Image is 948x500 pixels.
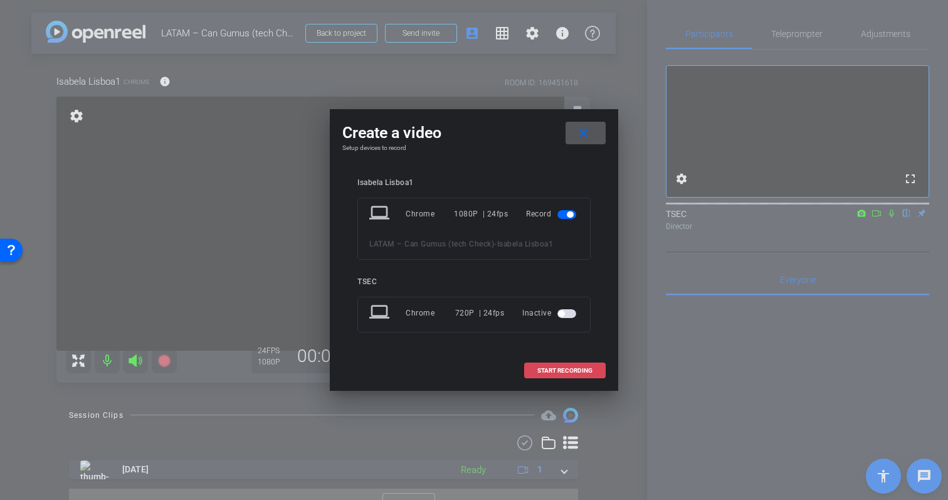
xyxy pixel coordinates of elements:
div: Chrome [406,203,454,225]
div: Isabela Lisboa1 [357,178,591,188]
button: START RECORDING [524,363,606,378]
div: Create a video [342,122,606,144]
div: Record [526,203,579,225]
span: START RECORDING [537,368,592,374]
h4: Setup devices to record [342,144,606,152]
span: Isabela Lisboa1 [497,240,554,248]
div: TSEC [357,277,591,287]
mat-icon: laptop [369,203,392,225]
mat-icon: laptop [369,302,392,324]
div: Chrome [406,302,455,324]
div: 1080P | 24fps [454,203,508,225]
div: Inactive [522,302,579,324]
div: 720P | 24fps [455,302,505,324]
span: - [494,240,497,248]
span: LATAM – Can Gumus (tech Check) [369,240,494,248]
mat-icon: close [576,125,591,141]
